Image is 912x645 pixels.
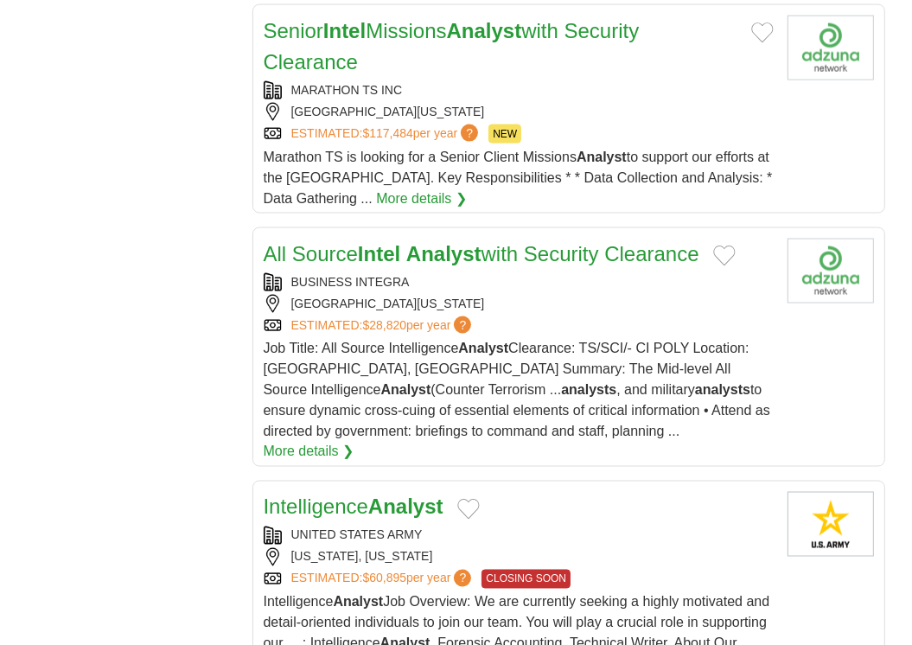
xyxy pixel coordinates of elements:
img: Business Integra logo [788,239,874,303]
strong: analysts [561,382,616,397]
div: [GEOGRAPHIC_DATA][US_STATE] [264,295,774,313]
span: $60,895 [362,572,406,585]
span: Marathon TS is looking for a Senior Client Missions to support our efforts at the [GEOGRAPHIC_DAT... [264,150,773,206]
strong: Intel [323,19,366,42]
span: ? [461,125,478,142]
span: NEW [488,125,521,144]
strong: Analyst [333,595,383,610]
a: ESTIMATED:$28,820per year? [291,316,475,335]
button: Add to favorite jobs [457,499,480,520]
strong: Intel [358,242,400,265]
strong: Analyst [447,19,522,42]
span: ? [454,570,471,587]
strong: analysts [695,382,750,397]
a: IntelligenceAnalyst [264,495,443,519]
span: CLOSING SOON [482,570,571,589]
a: ESTIMATED:$60,895per year? [291,570,475,589]
span: $117,484 [362,126,412,140]
span: ? [454,316,471,334]
div: [US_STATE], [US_STATE] [264,548,774,566]
img: United States Army logo [788,492,874,557]
span: $28,820 [362,318,406,332]
a: More details ❯ [264,442,354,463]
a: UNITED STATES ARMY [291,528,423,542]
button: Add to favorite jobs [751,22,774,43]
a: ESTIMATED:$117,484per year? [291,125,482,144]
strong: Analyst [368,495,443,519]
a: BUSINESS INTEGRA [291,275,410,289]
div: [GEOGRAPHIC_DATA][US_STATE] [264,103,774,121]
span: Job Title: All Source Intelligence Clearance: TS/SCI/- CI POLY Location: [GEOGRAPHIC_DATA], [GEOG... [264,341,770,438]
a: SeniorIntelMissionsAnalystwith Security Clearance [264,19,640,73]
button: Add to favorite jobs [713,246,736,266]
strong: Analyst [458,341,508,355]
strong: Analyst [406,242,482,265]
a: More details ❯ [376,188,467,209]
strong: Analyst [381,382,431,397]
div: MARATHON TS INC [264,81,774,99]
img: Company logo [788,16,874,80]
strong: Analyst [577,150,627,164]
a: All SourceIntel Analystwith Security Clearance [264,242,699,265]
